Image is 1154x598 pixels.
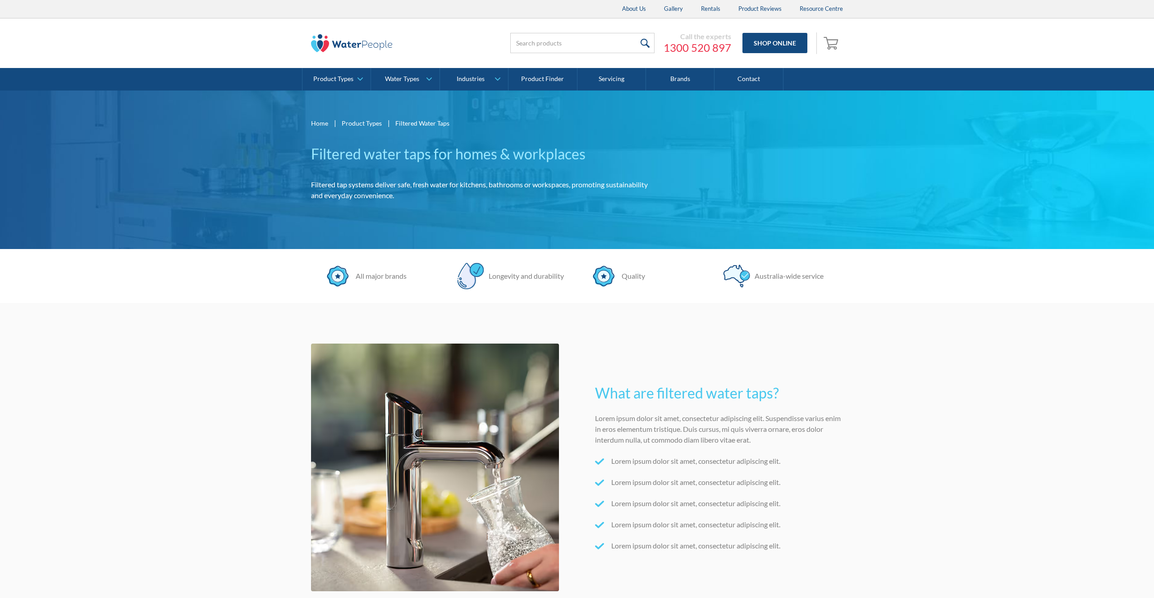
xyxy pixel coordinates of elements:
div: Australia-wide service [750,271,824,281]
input: Search products [510,33,655,53]
div: | [333,118,337,128]
a: Product Types [342,118,382,128]
div: Industries [457,75,485,83]
p: Lorem ipsum dolor sit amet, consectetur adipiscing elit. [611,540,780,551]
p: Lorem ipsum dolor sit amet, consectetur adipiscing elit. [611,477,780,488]
div: Quality [617,271,645,281]
h1: Filtered water taps for homes & workplaces [311,143,657,165]
div: Product Types [313,75,353,83]
a: 1300 520 897 [664,41,731,54]
img: shopping cart [824,36,841,50]
p: Lorem ipsum dolor sit amet, consectetur adipiscing elit. Suspendisse varius enim in eros elementu... [595,413,843,445]
div: | [386,118,391,128]
div: Longevity and durability [484,271,564,281]
div: Call the experts [664,32,731,41]
a: Product Finder [508,68,577,91]
div: All major brands [351,271,407,281]
a: Contact [714,68,783,91]
a: Open empty cart [821,32,843,54]
h2: What are filtered water taps? [595,382,843,404]
div: Filtered Water Taps [395,118,449,128]
p: Lorem ipsum dolor sit amet, consectetur adipiscing elit. [611,519,780,530]
a: Home [311,118,328,128]
a: Water Types [371,68,439,91]
a: Shop Online [742,33,807,53]
p: Filtered tap systems deliver safe, fresh water for kitchens, bathrooms or workspaces, promoting s... [311,179,657,201]
div: Water Types [385,75,419,83]
a: Industries [440,68,508,91]
p: Lorem ipsum dolor sit amet, consectetur adipiscing elit. [611,456,780,467]
img: The Water People [311,34,392,52]
a: Product Types [302,68,371,91]
p: Lorem ipsum dolor sit amet, consectetur adipiscing elit. [611,498,780,509]
a: Servicing [577,68,646,91]
a: Brands [646,68,714,91]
